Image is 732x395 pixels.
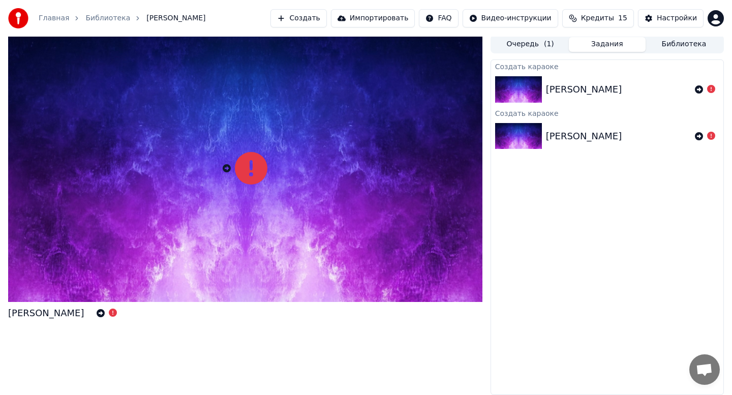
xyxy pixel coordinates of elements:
button: Библиотека [646,37,722,52]
div: Создать караоке [491,60,723,72]
div: [PERSON_NAME] [546,82,622,97]
button: FAQ [419,9,458,27]
span: 15 [618,13,627,23]
a: Главная [39,13,69,23]
span: Кредиты [581,13,614,23]
img: youka [8,8,28,28]
nav: breadcrumb [39,13,206,23]
button: Импортировать [331,9,415,27]
span: [PERSON_NAME] [146,13,205,23]
div: [PERSON_NAME] [546,129,622,143]
button: Настройки [638,9,704,27]
div: [PERSON_NAME] [8,306,84,320]
div: Создать караоке [491,107,723,119]
button: Задания [569,37,646,52]
button: Кредиты15 [562,9,634,27]
button: Создать [270,9,326,27]
span: ( 1 ) [544,39,554,49]
a: Открытый чат [689,354,720,385]
button: Видео-инструкции [463,9,558,27]
a: Библиотека [85,13,130,23]
div: Настройки [657,13,697,23]
button: Очередь [492,37,569,52]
